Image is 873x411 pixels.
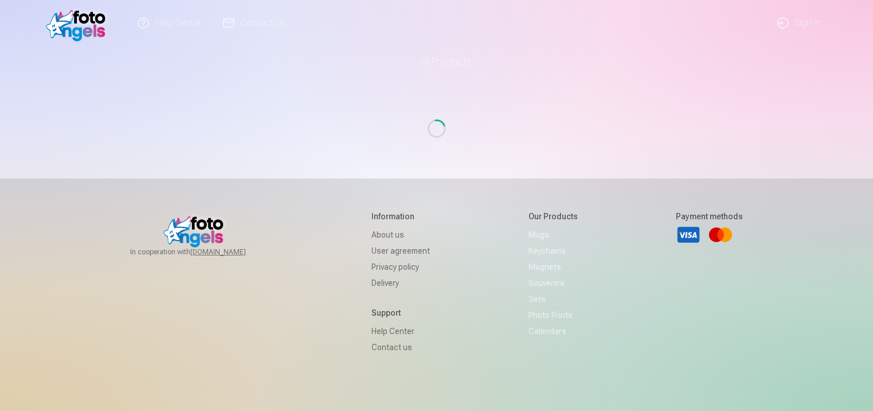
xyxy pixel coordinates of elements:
[529,323,578,339] a: Calendars
[676,211,743,222] h5: Payment methods
[529,259,578,275] a: Magnets
[708,222,733,247] a: Mastercard
[371,275,430,291] a: Delivery
[371,323,430,339] a: Help Center
[130,247,273,257] span: In cooperation with
[371,211,430,222] h5: Information
[371,307,430,319] h5: Support
[529,307,578,323] a: Photo prints
[46,5,112,41] img: /v1
[190,247,273,257] a: [DOMAIN_NAME]
[371,259,430,275] a: Privacy policy
[371,339,430,355] a: Contact us
[529,211,578,222] h5: Our products
[529,275,578,291] a: Souvenirs
[371,243,430,259] a: User agreement
[676,222,701,247] a: Visa
[529,291,578,307] a: Sets
[529,227,578,243] a: Mugs
[371,227,430,243] a: About us
[529,243,578,259] a: Keychains
[387,46,486,78] a: All products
